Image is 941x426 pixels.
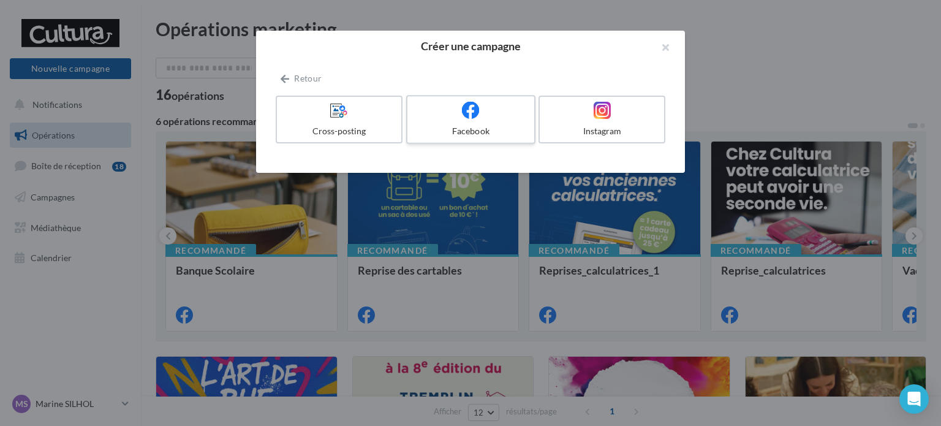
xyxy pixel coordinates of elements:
[282,125,396,137] div: Cross-posting
[899,384,929,414] div: Open Intercom Messenger
[276,71,327,86] button: Retour
[412,125,529,137] div: Facebook
[545,125,659,137] div: Instagram
[276,40,665,51] h2: Créer une campagne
